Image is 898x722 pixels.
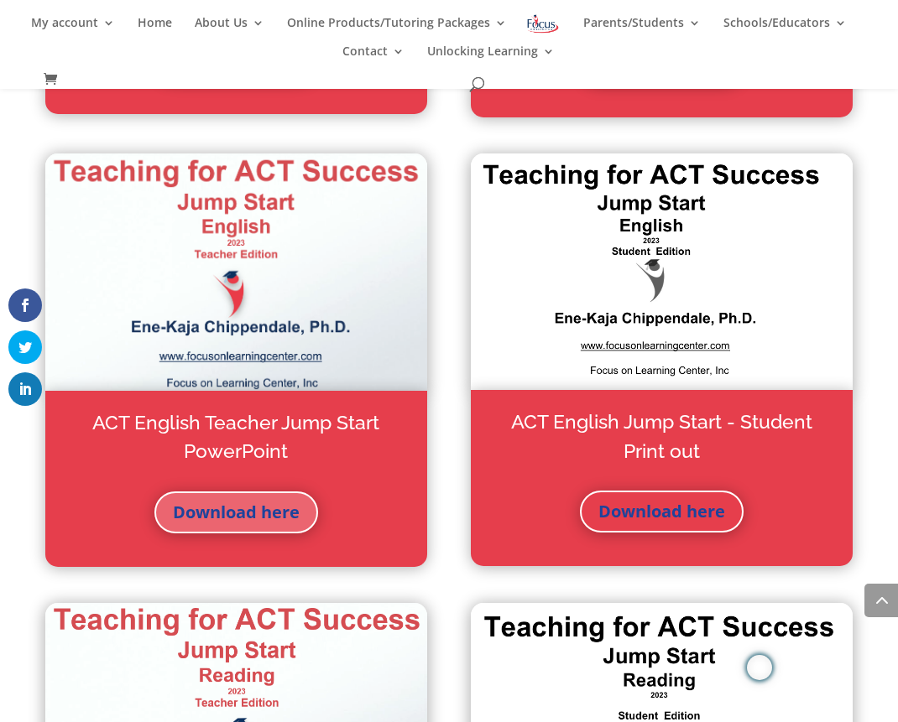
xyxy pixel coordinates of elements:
[580,491,744,532] a: Download here
[583,17,701,45] a: Parents/Students
[471,153,853,390] img: Screenshot 2023-06-22 at 11.37.01 AM
[154,491,318,533] a: Download here
[138,17,172,45] a: Home
[504,408,819,474] h2: ACT English Jump Start - Student Print out
[195,17,264,45] a: About Us
[45,153,427,391] img: Screenshot 2023-06-22 at 11.38.04 AM
[723,17,847,45] a: Schools/Educators
[525,12,561,36] img: Focus on Learning
[427,45,555,74] a: Unlocking Learning
[31,17,115,45] a: My account
[287,17,507,45] a: Online Products/Tutoring Packages
[342,45,405,74] a: Contact
[79,408,394,475] h2: ACT English Teacher Jump Start PowerPoint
